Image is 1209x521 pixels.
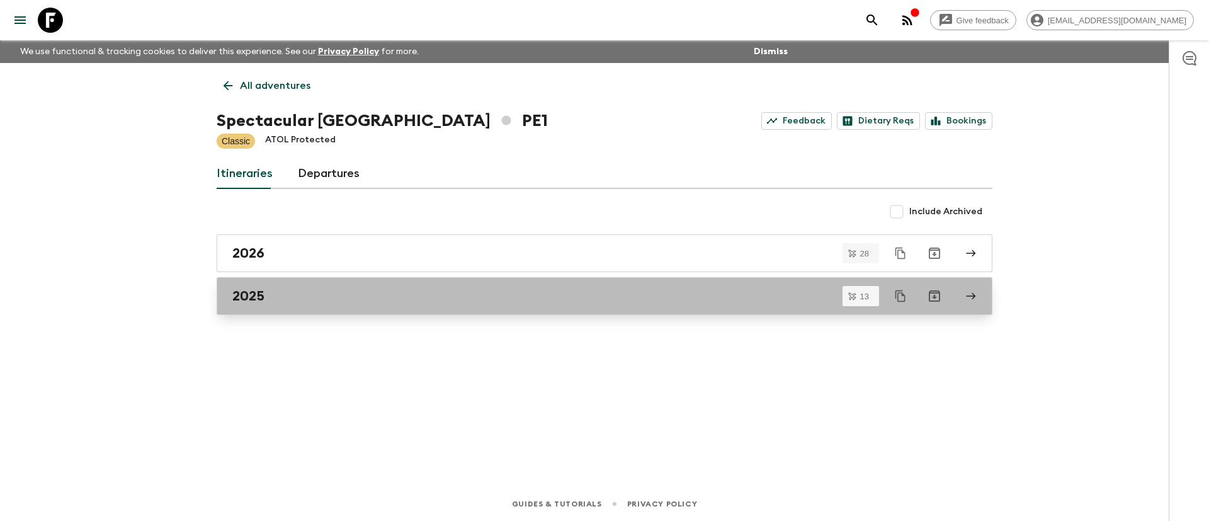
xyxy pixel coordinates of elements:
h2: 2025 [232,288,264,304]
a: Privacy Policy [627,497,697,511]
p: Classic [222,135,250,147]
a: Privacy Policy [318,47,379,56]
p: All adventures [240,78,310,93]
button: Duplicate [889,242,912,265]
button: Archive [922,241,947,266]
span: Give feedback [950,16,1016,25]
a: Bookings [925,112,992,130]
p: We use functional & tracking cookies to deliver this experience. See our for more. [15,40,424,63]
a: Departures [298,159,360,189]
h2: 2026 [232,245,264,261]
a: Guides & Tutorials [512,497,602,511]
a: 2025 [217,277,992,315]
a: Feedback [761,112,832,130]
a: Give feedback [930,10,1016,30]
h1: Spectacular [GEOGRAPHIC_DATA] PE1 [217,108,548,134]
button: search adventures [860,8,885,33]
span: 28 [853,249,877,258]
a: Dietary Reqs [837,112,920,130]
span: [EMAIL_ADDRESS][DOMAIN_NAME] [1041,16,1193,25]
a: 2026 [217,234,992,272]
span: 13 [853,292,877,301]
span: Include Archived [909,205,982,218]
div: [EMAIL_ADDRESS][DOMAIN_NAME] [1026,10,1194,30]
button: Archive [922,283,947,309]
button: Duplicate [889,285,912,307]
button: Dismiss [751,43,791,60]
a: Itineraries [217,159,273,189]
a: All adventures [217,73,317,98]
p: ATOL Protected [265,134,336,149]
button: menu [8,8,33,33]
